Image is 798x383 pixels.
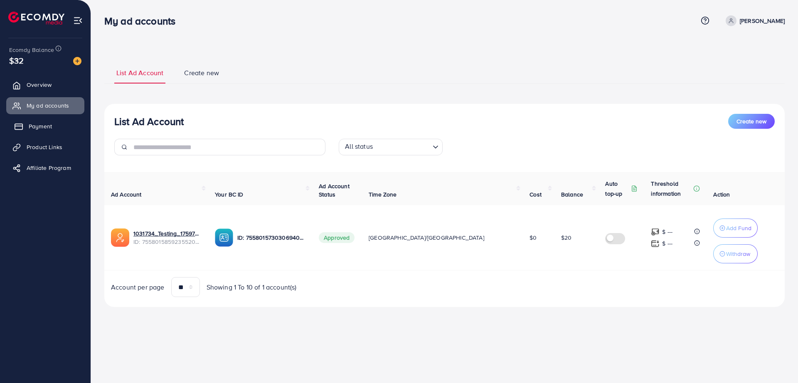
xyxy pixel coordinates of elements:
[215,190,244,199] span: Your BC ID
[561,233,571,242] span: $20
[9,46,54,54] span: Ecomdy Balance
[8,12,64,25] img: logo
[561,190,583,199] span: Balance
[319,182,350,199] span: Ad Account Status
[29,122,52,130] span: Payment
[133,229,202,238] a: 1031734_Testing_1759737796327
[662,238,672,248] p: $ ---
[369,190,397,199] span: Time Zone
[343,140,374,153] span: All status
[713,190,730,199] span: Action
[237,233,305,243] p: ID: 7558015730306940929
[662,227,672,237] p: $ ---
[726,223,751,233] p: Add Fund
[114,115,184,128] h3: List Ad Account
[651,179,692,199] p: Threshold information
[339,139,443,155] div: Search for option
[530,233,537,242] span: $0
[651,228,660,236] img: top-up amount
[375,140,429,153] input: Search for option
[215,228,233,247] img: ic-ba-acc.ded83a64.svg
[728,114,775,129] button: Create new
[27,101,69,110] span: My ad accounts
[713,219,758,238] button: Add Fund
[736,117,766,125] span: Create new
[740,16,785,26] p: [PERSON_NAME]
[763,346,792,377] iframe: Chat
[651,239,660,248] img: top-up amount
[6,118,84,135] a: Payment
[726,249,750,259] p: Withdraw
[605,179,629,199] p: Auto top-up
[73,57,81,65] img: image
[111,228,129,247] img: ic-ads-acc.e4c84228.svg
[133,229,202,246] div: <span class='underline'>1031734_Testing_1759737796327</span></br>7558015859235520530
[6,97,84,114] a: My ad accounts
[207,282,297,292] span: Showing 1 To 10 of 1 account(s)
[104,15,182,27] h3: My ad accounts
[9,54,24,66] span: $32
[722,15,785,26] a: [PERSON_NAME]
[713,244,758,263] button: Withdraw
[184,68,219,78] span: Create new
[27,81,52,89] span: Overview
[530,190,542,199] span: Cost
[27,164,71,172] span: Affiliate Program
[6,139,84,155] a: Product Links
[319,232,355,243] span: Approved
[73,16,83,25] img: menu
[6,160,84,176] a: Affiliate Program
[369,233,484,242] span: [GEOGRAPHIC_DATA]/[GEOGRAPHIC_DATA]
[116,68,163,78] span: List Ad Account
[111,190,142,199] span: Ad Account
[111,282,165,292] span: Account per page
[133,238,202,246] span: ID: 7558015859235520530
[27,143,62,151] span: Product Links
[6,76,84,93] a: Overview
